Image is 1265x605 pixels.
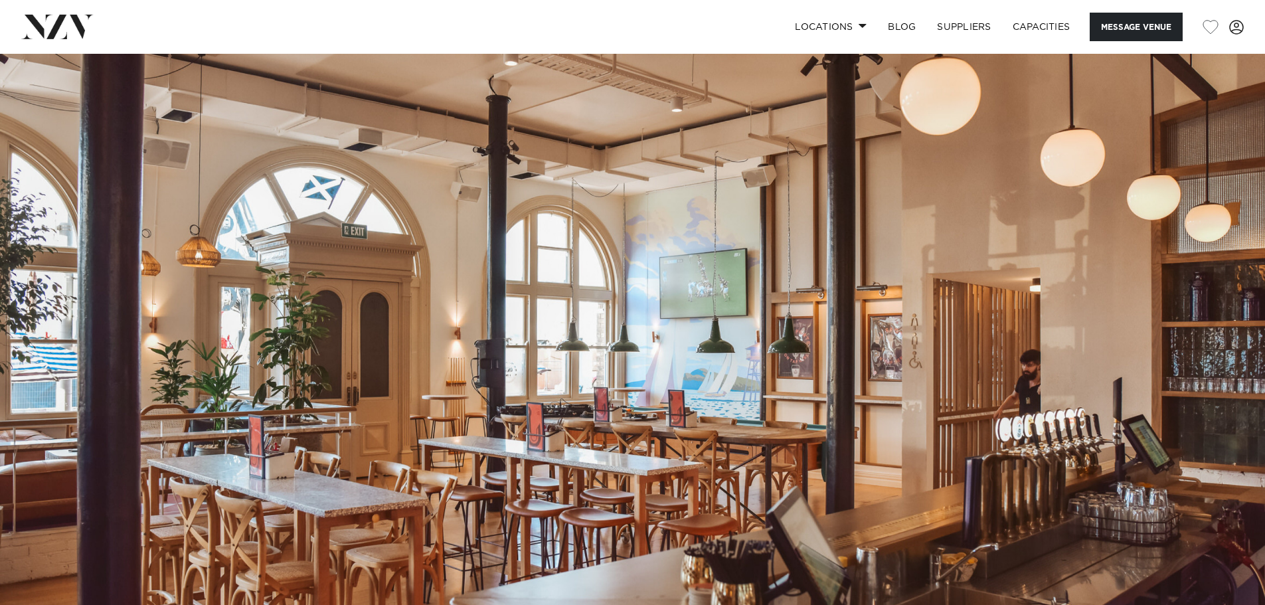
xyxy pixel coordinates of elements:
img: nzv-logo.png [21,15,94,39]
button: Message Venue [1090,13,1183,41]
a: BLOG [877,13,926,41]
a: Locations [784,13,877,41]
a: Capacities [1002,13,1081,41]
a: SUPPLIERS [926,13,1001,41]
